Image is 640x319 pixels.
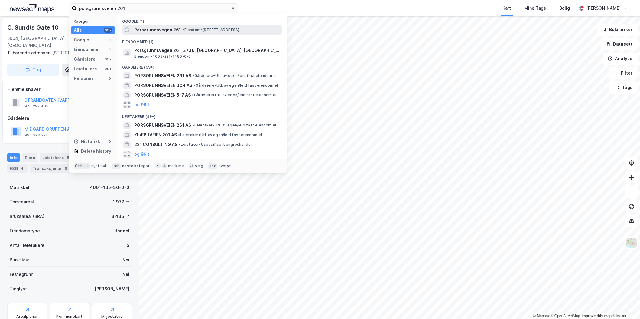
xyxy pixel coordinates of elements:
[7,164,28,173] div: ESG
[192,73,278,78] span: Gårdeiere • Utl. av egen/leid fast eiendom el.
[582,314,612,318] a: Improve this map
[122,164,151,168] div: neste kategori
[10,227,40,234] div: Eiendomstype
[114,227,129,234] div: Handel
[8,115,132,122] div: Gårdeiere
[95,285,129,292] div: [PERSON_NAME]
[192,123,277,128] span: Leietaker • Utl. av egen/leid fast eiendom el.
[10,242,44,249] div: Antall leietakere
[609,81,638,94] button: Tags
[134,54,191,59] span: Eiendom • 4003-221-1480-0-0
[117,14,287,25] div: Google (1)
[178,132,180,137] span: •
[74,19,115,24] div: Kategori
[107,76,112,81] div: 0
[134,151,152,158] button: og 96 til
[626,237,637,248] img: Z
[208,163,217,169] div: esc
[168,164,184,168] div: markere
[601,38,638,50] button: Datasett
[74,163,90,169] div: Ctrl + k
[193,83,195,88] span: •
[122,271,129,278] div: Nei
[10,285,27,292] div: Tinglyst
[24,133,47,138] div: 995 390 221
[117,110,287,120] div: Leietakere (99+)
[195,164,203,168] div: velg
[122,256,129,263] div: Nei
[7,35,85,49] div: 5004, [GEOGRAPHIC_DATA], [GEOGRAPHIC_DATA]
[40,153,73,162] div: Leietakere
[101,314,122,319] div: Miljøstatus
[134,101,152,108] button: og 96 til
[10,4,54,13] img: logo.a4113a55bc3d86da70a041830d287a7e.svg
[192,123,194,127] span: •
[90,184,129,191] div: 4601-165-36-0-0
[193,83,279,88] span: Gårdeiere • Utl. av egen/leid fast eiendom el.
[192,73,194,78] span: •
[81,148,111,155] div: Delete history
[74,138,100,145] div: Historikk
[182,27,184,32] span: •
[104,66,112,71] div: 99+
[609,67,638,79] button: Filter
[134,26,181,33] span: Porsgrunnsvegen 261
[117,60,287,71] div: Gårdeiere (99+)
[524,5,546,12] div: Mine Tags
[182,27,239,32] span: Eiendom • [STREET_ADDRESS]
[74,65,97,72] div: Leietakere
[559,5,570,12] div: Bolig
[134,131,177,139] span: KLÆBUVEIEN 201 AS
[74,75,93,82] div: Personer
[7,153,20,162] div: Info
[22,153,37,162] div: Eiere
[603,53,638,65] button: Analyse
[117,35,287,46] div: Eiendommer (1)
[7,64,59,76] button: Tag
[134,141,177,148] span: 221 CONSULTING AS
[586,5,621,12] div: [PERSON_NAME]
[8,86,132,93] div: Hjemmelshaver
[533,314,550,318] a: Mapbox
[134,47,279,54] span: Porsgrunnsvegen 261, 3736, [GEOGRAPHIC_DATA], [GEOGRAPHIC_DATA]
[74,36,89,43] div: Google
[19,165,25,171] div: 4
[192,93,194,97] span: •
[74,56,96,63] div: Gårdeiere
[111,213,129,220] div: 8 436 ㎡
[597,24,638,36] button: Bokmerker
[179,142,252,147] span: Leietaker • Uspesifisert engroshandel
[24,104,48,109] div: 976 292 405
[63,165,69,171] div: 6
[107,47,112,52] div: 1
[76,4,231,13] input: Søk på adresse, matrikkel, gårdeiere, leietakere eller personer
[134,91,191,99] span: PORSGRUNNSVEIEN 5-7 AS
[107,37,112,42] div: 1
[104,57,112,62] div: 99+
[7,49,127,56] div: [STREET_ADDRESS]
[10,198,34,206] div: Tomteareal
[10,271,33,278] div: Festegrunn
[30,164,71,173] div: Transaksjoner
[56,314,83,319] div: Kommunekart
[134,72,191,79] span: PORSGRUNNSVEIEN 261 AS
[74,46,100,53] div: Eiendommer
[10,256,30,263] div: Punktleie
[7,50,52,55] span: Tilhørende adresser:
[65,155,71,161] div: 5
[610,290,640,319] iframe: Chat Widget
[107,139,112,144] div: 0
[104,28,112,33] div: 99+
[192,93,277,97] span: Gårdeiere • Utl. av egen/leid fast eiendom el.
[178,132,263,137] span: Leietaker • Utl. av egen/leid fast eiendom el.
[179,142,180,147] span: •
[134,82,192,89] span: PORSGRUNNSVEIEN 304 AS
[127,242,129,249] div: 5
[10,184,29,191] div: Matrikkel
[74,27,82,34] div: Alle
[16,314,38,319] div: Arealplaner
[219,164,231,168] div: avbryt
[112,163,121,169] div: tab
[10,213,44,220] div: Bruksareal (BRA)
